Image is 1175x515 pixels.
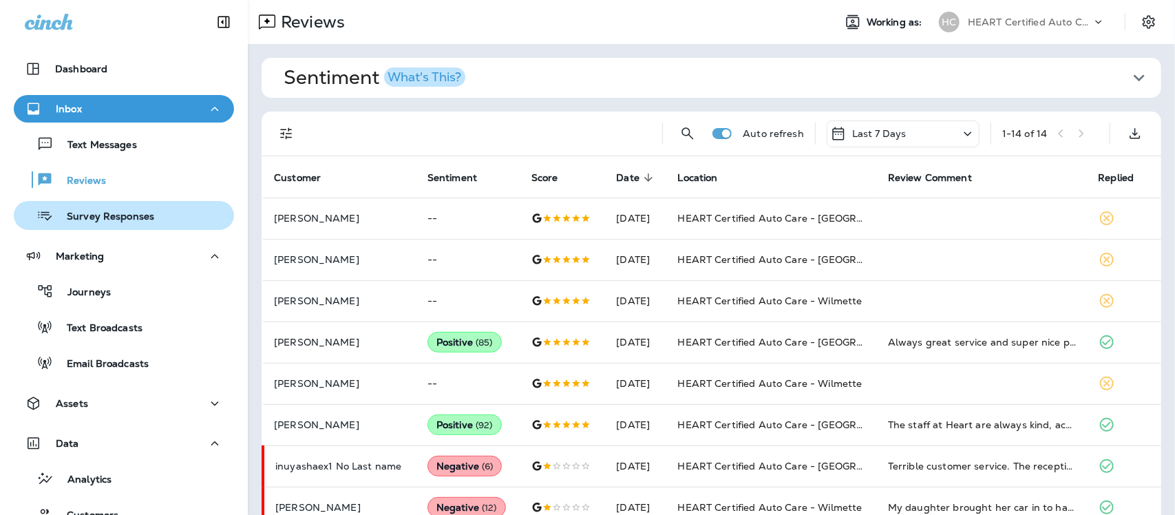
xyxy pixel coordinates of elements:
p: Data [56,438,79,449]
button: Assets [14,390,234,417]
span: HEART Certified Auto Care - [GEOGRAPHIC_DATA] [678,212,925,224]
span: Replied [1099,172,1134,184]
td: [DATE] [606,363,667,404]
span: HEART Certified Auto Care - Wilmette [678,501,862,514]
p: Assets [56,398,88,409]
span: Score [531,172,558,184]
button: Filters [273,120,300,147]
span: ( 85 ) [476,337,493,348]
button: Text Messages [14,129,234,158]
button: Journeys [14,277,234,306]
td: [DATE] [606,404,667,445]
div: My daughter brought her car in to have battery checked. ISSUE: HEART reversed the solar battery c... [888,501,1076,514]
p: [PERSON_NAME] [274,295,405,306]
p: Survey Responses [53,211,154,224]
p: Reviews [275,12,345,32]
td: [DATE] [606,280,667,322]
td: [DATE] [606,239,667,280]
span: Score [531,171,576,184]
span: Working as: [867,17,925,28]
span: HEART Certified Auto Care - [GEOGRAPHIC_DATA] [678,336,925,348]
p: inuyashaex1 No Last name [275,461,405,472]
span: Customer [274,172,321,184]
button: Marketing [14,242,234,270]
span: HEART Certified Auto Care - Wilmette [678,295,862,307]
div: Terrible customer service. The receptionist is a despotic person who is not interested in satisfy... [888,459,1076,473]
span: HEART Certified Auto Care - [GEOGRAPHIC_DATA] [678,460,925,472]
span: Sentiment [427,171,495,184]
p: Marketing [56,251,104,262]
span: HEART Certified Auto Care - Wilmette [678,377,862,390]
span: Review Comment [888,172,972,184]
span: ( 12 ) [482,502,497,514]
p: HEART Certified Auto Care [968,17,1092,28]
p: [PERSON_NAME] [274,337,405,348]
span: Location [678,172,718,184]
p: [PERSON_NAME] [274,378,405,389]
p: Text Broadcasts [53,322,142,335]
div: What's This? [388,71,461,83]
span: ( 92 ) [476,419,493,431]
button: Email Broadcasts [14,348,234,377]
td: -- [416,363,520,404]
button: Reviews [14,165,234,194]
td: -- [416,239,520,280]
p: [PERSON_NAME] [274,254,405,265]
span: Replied [1099,171,1152,184]
button: Text Broadcasts [14,313,234,341]
button: Analytics [14,464,234,493]
span: Date [617,172,640,184]
span: HEART Certified Auto Care - [GEOGRAPHIC_DATA] [678,253,925,266]
p: Dashboard [55,63,107,74]
div: 1 - 14 of 14 [1002,128,1047,139]
p: Text Messages [54,139,137,152]
div: Positive [427,414,502,435]
div: Positive [427,332,502,353]
span: Location [678,171,736,184]
button: What's This? [384,67,465,87]
button: Dashboard [14,55,234,83]
p: Reviews [53,175,106,188]
span: Sentiment [427,172,477,184]
div: Negative [427,456,502,476]
h1: Sentiment [284,66,465,90]
td: -- [416,198,520,239]
span: ( 6 ) [482,461,493,472]
td: [DATE] [606,445,667,487]
td: [DATE] [606,322,667,363]
p: [PERSON_NAME] [274,419,405,430]
button: Inbox [14,95,234,123]
p: Last 7 Days [852,128,907,139]
div: HC [939,12,960,32]
button: Settings [1136,10,1161,34]
span: Customer [274,171,339,184]
p: Analytics [54,474,112,487]
button: Search Reviews [674,120,701,147]
p: Inbox [56,103,82,114]
button: Collapse Sidebar [204,8,243,36]
span: Review Comment [888,171,990,184]
div: Always great service and super nice people! [888,335,1076,349]
td: -- [416,280,520,322]
p: [PERSON_NAME] [275,502,405,513]
div: The staff at Heart are always kind, accommodating, and honest with everything when we bring our c... [888,418,1076,432]
p: Journeys [54,286,111,299]
p: Email Broadcasts [53,358,149,371]
button: Survey Responses [14,201,234,230]
button: SentimentWhat's This? [273,58,1172,98]
span: HEART Certified Auto Care - [GEOGRAPHIC_DATA] [678,419,925,431]
p: [PERSON_NAME] [274,213,405,224]
td: [DATE] [606,198,667,239]
button: Data [14,430,234,457]
span: Date [617,171,658,184]
p: Auto refresh [743,128,804,139]
button: Export as CSV [1121,120,1149,147]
